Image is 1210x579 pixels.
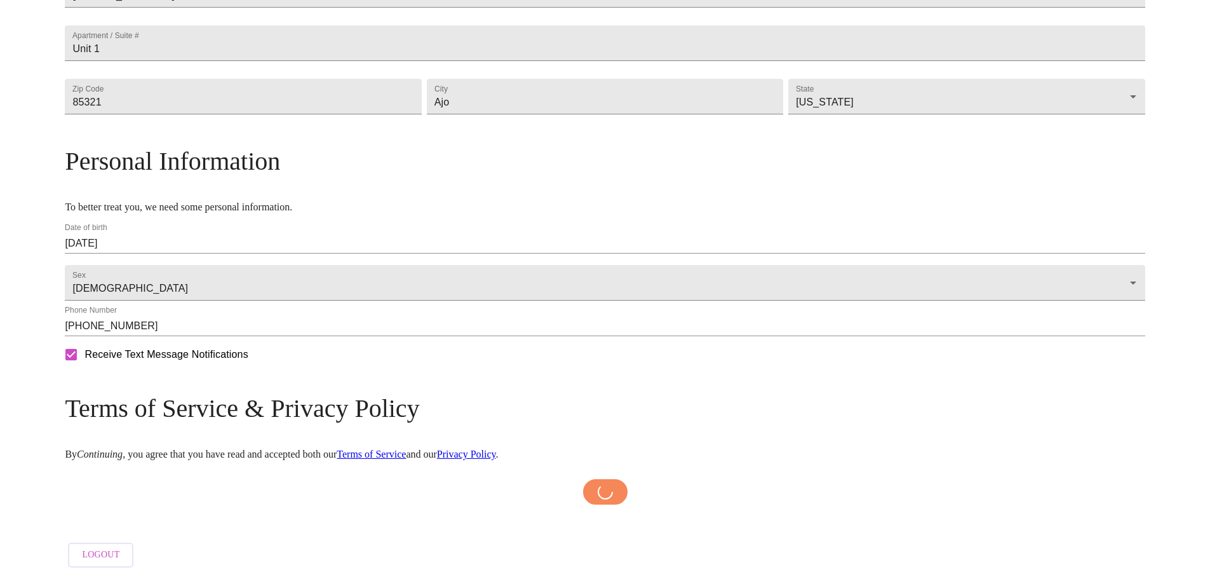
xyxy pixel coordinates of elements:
[788,79,1145,114] div: [US_STATE]
[77,449,123,460] em: Continuing
[65,224,107,232] label: Date of birth
[65,201,1145,213] p: To better treat you, we need some personal information.
[82,547,119,563] span: Logout
[65,146,1145,176] h3: Personal Information
[65,393,1145,423] h3: Terms of Service & Privacy Policy
[337,449,406,460] a: Terms of Service
[437,449,496,460] a: Privacy Policy
[65,265,1145,301] div: [DEMOGRAPHIC_DATA]
[65,307,117,315] label: Phone Number
[65,449,1145,460] p: By , you agree that you have read and accepted both our and our .
[68,543,133,568] button: Logout
[84,347,248,362] span: Receive Text Message Notifications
